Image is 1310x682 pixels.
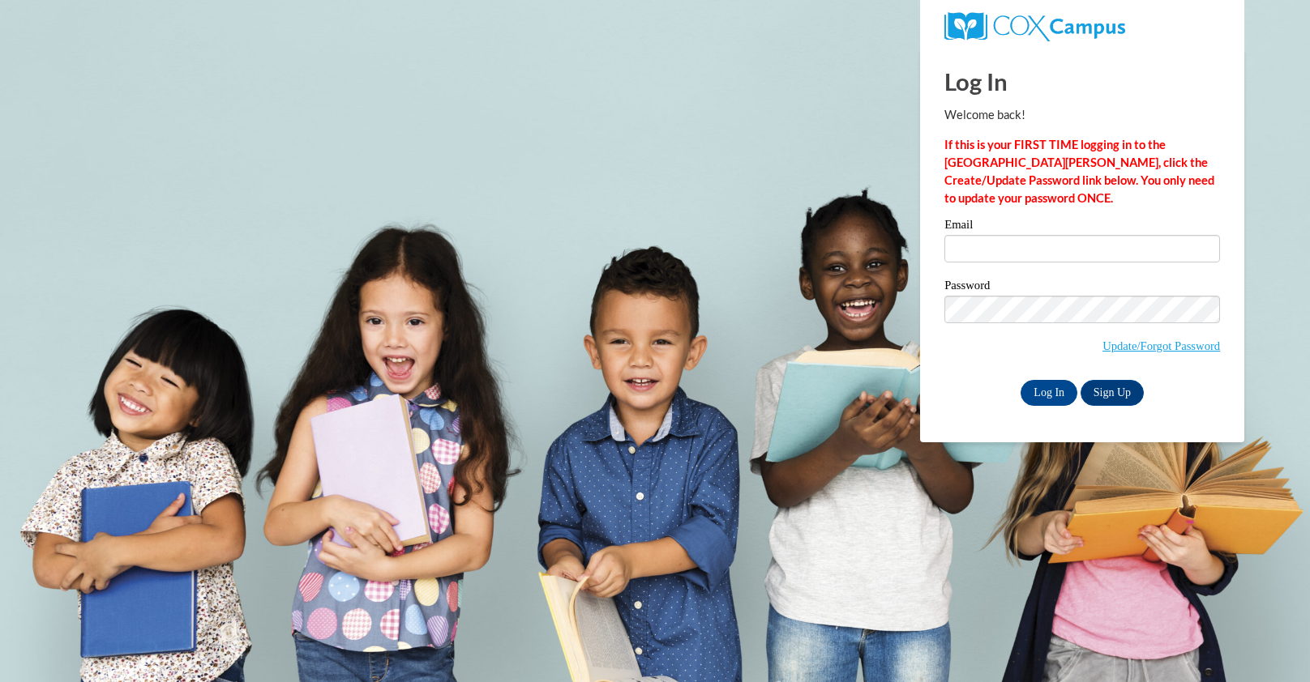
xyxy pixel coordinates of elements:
[944,279,1220,296] label: Password
[944,138,1214,205] strong: If this is your FIRST TIME logging in to the [GEOGRAPHIC_DATA][PERSON_NAME], click the Create/Upd...
[1021,380,1077,406] input: Log In
[1102,339,1220,352] a: Update/Forgot Password
[944,19,1125,32] a: COX Campus
[944,65,1220,98] h1: Log In
[944,12,1125,41] img: COX Campus
[1081,380,1144,406] a: Sign Up
[944,106,1220,124] p: Welcome back!
[944,219,1220,235] label: Email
